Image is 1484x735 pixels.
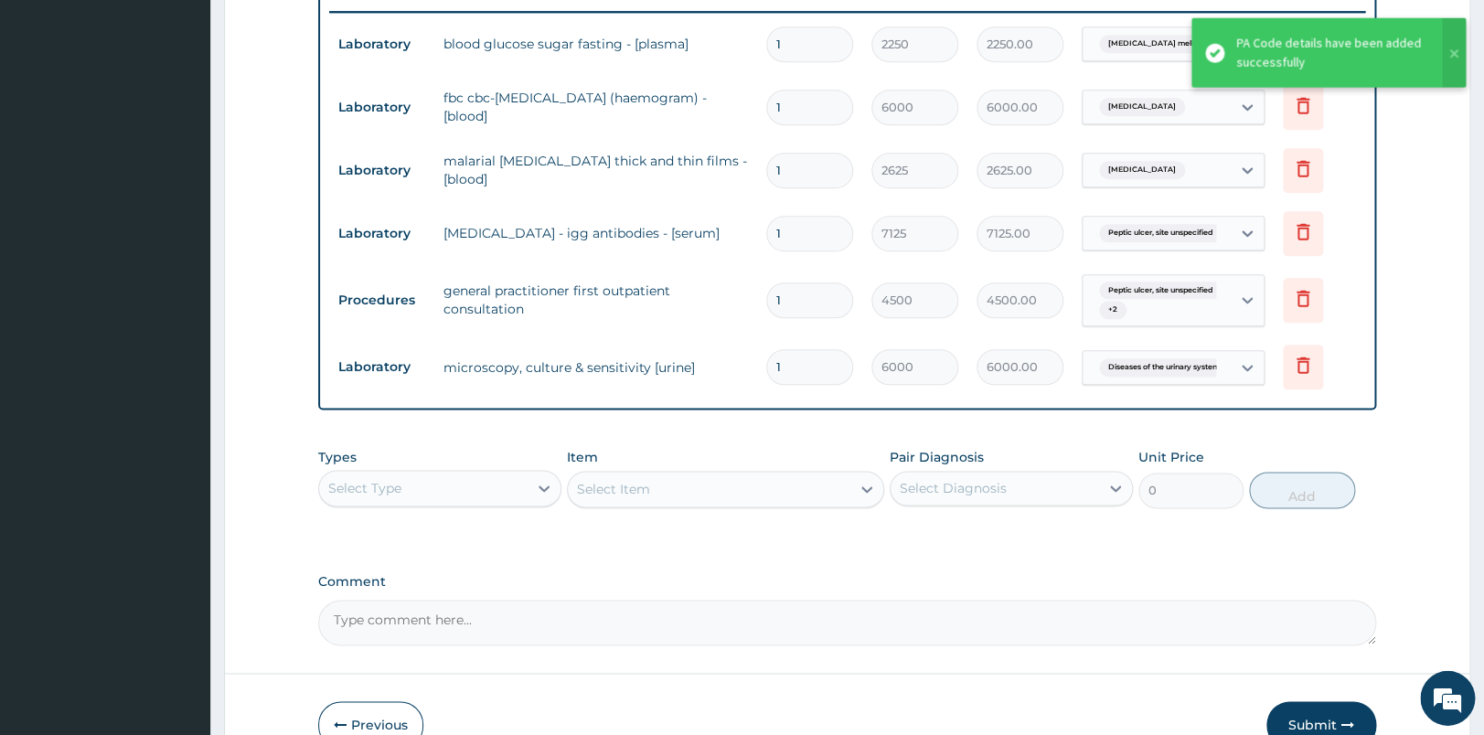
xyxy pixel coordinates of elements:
[1099,36,1269,54] span: [MEDICAL_DATA] mellitus, type unspec...
[300,9,344,53] div: Minimize live chat window
[434,144,757,198] td: malarial [MEDICAL_DATA] thick and thin films - [blood]
[890,449,984,467] label: Pair Diagnosis
[329,351,434,385] td: Laboratory
[434,350,757,387] td: microscopy, culture & sensitivity [urine]
[1249,473,1355,509] button: Add
[434,216,757,252] td: [MEDICAL_DATA] - igg antibodies - [serum]
[434,273,757,328] td: general practitioner first outpatient consultation
[329,28,434,62] td: Laboratory
[1099,99,1185,117] span: [MEDICAL_DATA]
[9,499,348,563] textarea: Type your message and hit 'Enter'
[329,91,434,125] td: Laboratory
[318,575,1376,591] label: Comment
[106,230,252,415] span: We're online!
[1138,449,1204,467] label: Unit Price
[329,218,434,251] td: Laboratory
[329,284,434,318] td: Procedures
[900,480,1007,498] div: Select Diagnosis
[434,27,757,63] td: blood glucose sugar fasting - [plasma]
[1099,302,1126,320] span: + 2
[1099,282,1222,301] span: Peptic ulcer, site unspecified
[434,80,757,135] td: fbc cbc-[MEDICAL_DATA] (haemogram) - [blood]
[567,449,598,467] label: Item
[1099,359,1234,378] span: Diseases of the urinary system...
[1099,225,1222,243] span: Peptic ulcer, site unspecified
[34,91,74,137] img: d_794563401_company_1708531726252_794563401
[1236,34,1425,72] div: PA Code details have been added successfully
[1099,162,1185,180] span: [MEDICAL_DATA]
[95,102,307,126] div: Chat with us now
[318,451,357,466] label: Types
[329,154,434,188] td: Laboratory
[328,480,401,498] div: Select Type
